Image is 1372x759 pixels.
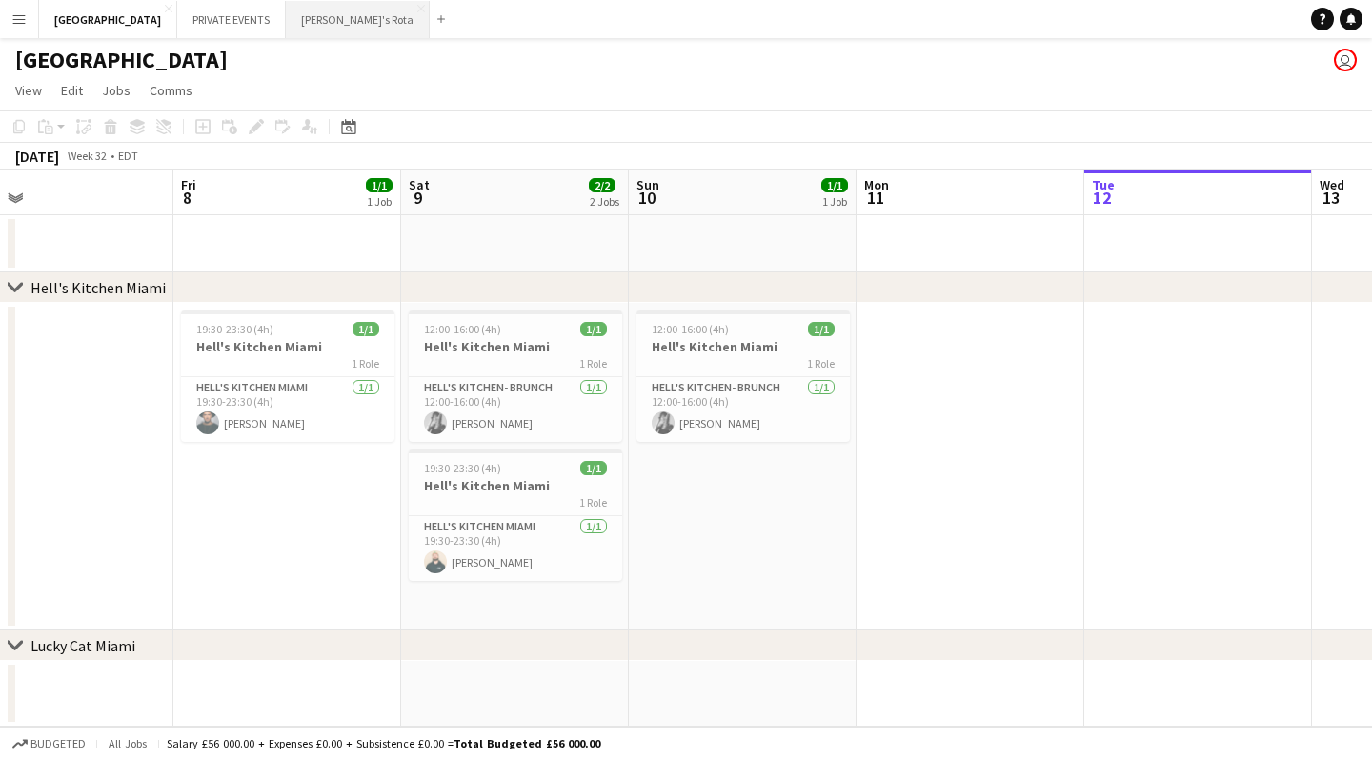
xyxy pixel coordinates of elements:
[181,310,394,442] app-job-card: 19:30-23:30 (4h)1/1Hell's Kitchen Miami1 RoleHell's Kitchen Miami1/119:30-23:30 (4h)[PERSON_NAME]
[821,178,848,192] span: 1/1
[1092,176,1115,193] span: Tue
[181,338,394,355] h3: Hell's Kitchen Miami
[861,187,889,209] span: 11
[579,495,607,509] span: 1 Role
[1334,49,1357,71] app-user-avatar: Katie Farrow
[366,178,393,192] span: 1/1
[15,82,42,99] span: View
[196,322,273,336] span: 19:30-23:30 (4h)
[822,194,847,209] div: 1 Job
[8,78,50,103] a: View
[636,377,850,442] app-card-role: Hell's Kitchen- BRUNCH1/112:00-16:00 (4h)[PERSON_NAME]
[177,1,286,38] button: PRIVATE EVENTS
[102,82,131,99] span: Jobs
[352,356,379,370] span: 1 Role
[652,322,729,336] span: 12:00-16:00 (4h)
[589,178,615,192] span: 2/2
[424,322,501,336] span: 12:00-16:00 (4h)
[636,310,850,442] app-job-card: 12:00-16:00 (4h)1/1Hell's Kitchen Miami1 RoleHell's Kitchen- BRUNCH1/112:00-16:00 (4h)[PERSON_NAME]
[1317,187,1344,209] span: 13
[94,78,138,103] a: Jobs
[409,310,622,442] app-job-card: 12:00-16:00 (4h)1/1Hell's Kitchen Miami1 RoleHell's Kitchen- BRUNCH1/112:00-16:00 (4h)[PERSON_NAME]
[1089,187,1115,209] span: 12
[178,187,196,209] span: 8
[807,356,835,370] span: 1 Role
[142,78,200,103] a: Comms
[808,322,835,336] span: 1/1
[580,322,607,336] span: 1/1
[864,176,889,193] span: Mon
[1320,176,1344,193] span: Wed
[53,78,91,103] a: Edit
[167,736,600,750] div: Salary £56 000.00 + Expenses £0.00 + Subsistence £0.00 =
[406,187,430,209] span: 9
[409,449,622,581] app-job-card: 19:30-23:30 (4h)1/1Hell's Kitchen Miami1 RoleHell's Kitchen Miami1/119:30-23:30 (4h)[PERSON_NAME]
[105,736,151,750] span: All jobs
[409,516,622,581] app-card-role: Hell's Kitchen Miami1/119:30-23:30 (4h)[PERSON_NAME]
[118,149,138,163] div: EDT
[63,149,111,163] span: Week 32
[409,377,622,442] app-card-role: Hell's Kitchen- BRUNCH1/112:00-16:00 (4h)[PERSON_NAME]
[409,477,622,494] h3: Hell's Kitchen Miami
[580,461,607,475] span: 1/1
[454,736,600,750] span: Total Budgeted £56 000.00
[39,1,177,38] button: [GEOGRAPHIC_DATA]
[61,82,83,99] span: Edit
[286,1,430,38] button: [PERSON_NAME]'s Rota
[181,377,394,442] app-card-role: Hell's Kitchen Miami1/119:30-23:30 (4h)[PERSON_NAME]
[409,338,622,355] h3: Hell's Kitchen Miami
[15,147,59,166] div: [DATE]
[10,733,89,754] button: Budgeted
[30,737,86,750] span: Budgeted
[150,82,192,99] span: Comms
[30,636,135,655] div: Lucky Cat Miami
[409,176,430,193] span: Sat
[636,338,850,355] h3: Hell's Kitchen Miami
[424,461,501,475] span: 19:30-23:30 (4h)
[15,46,228,74] h1: [GEOGRAPHIC_DATA]
[367,194,392,209] div: 1 Job
[579,356,607,370] span: 1 Role
[353,322,379,336] span: 1/1
[634,187,659,209] span: 10
[181,176,196,193] span: Fri
[636,176,659,193] span: Sun
[30,278,166,297] div: Hell's Kitchen Miami
[590,194,619,209] div: 2 Jobs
